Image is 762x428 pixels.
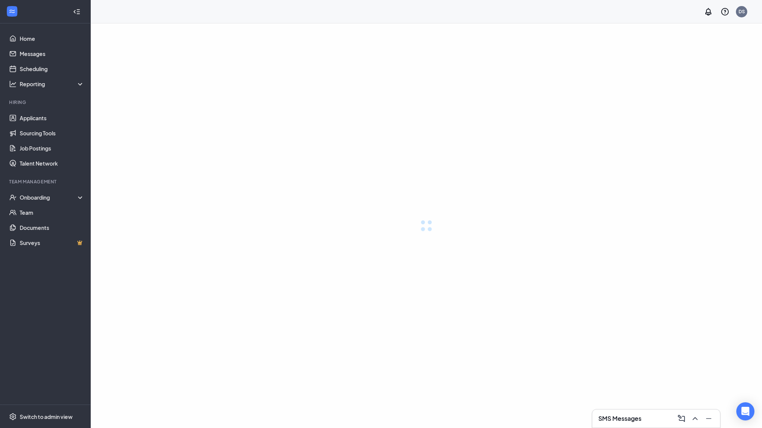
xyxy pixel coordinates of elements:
[20,194,85,201] div: Onboarding
[598,414,641,423] h3: SMS Messages
[20,141,84,156] a: Job Postings
[9,80,17,88] svg: Analysis
[9,178,83,185] div: Team Management
[20,80,85,88] div: Reporting
[20,220,84,235] a: Documents
[9,99,83,105] div: Hiring
[20,61,84,76] a: Scheduling
[691,414,700,423] svg: ChevronUp
[704,414,713,423] svg: Minimize
[720,7,729,16] svg: QuestionInfo
[9,413,17,420] svg: Settings
[702,412,714,425] button: Minimize
[736,402,754,420] div: Open Intercom Messenger
[20,31,84,46] a: Home
[688,412,700,425] button: ChevronUp
[20,110,84,126] a: Applicants
[704,7,713,16] svg: Notifications
[20,46,84,61] a: Messages
[73,8,81,16] svg: Collapse
[20,413,73,420] div: Switch to admin view
[20,205,84,220] a: Team
[20,235,84,250] a: SurveysCrown
[20,126,84,141] a: Sourcing Tools
[739,8,745,15] div: DS
[8,8,16,15] svg: WorkstreamLogo
[20,156,84,171] a: Talent Network
[677,414,686,423] svg: ComposeMessage
[9,194,17,201] svg: UserCheck
[675,412,687,425] button: ComposeMessage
